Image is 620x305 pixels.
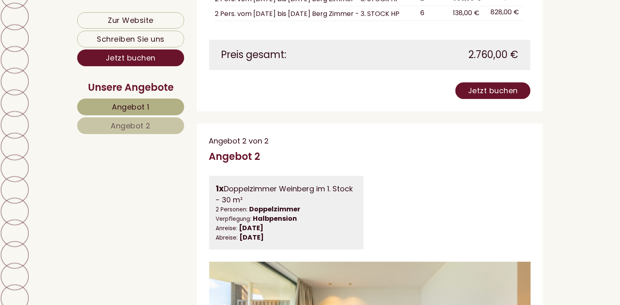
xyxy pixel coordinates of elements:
[488,6,524,20] td: 828,00 €
[250,204,301,214] b: Doppelzimmer
[209,136,269,146] span: Angebot 2 von 2
[111,121,151,131] span: Angebot 2
[112,102,149,112] span: Angebot 1
[216,215,252,223] small: Verpflegung:
[209,150,261,164] div: Angebot 2
[215,6,417,20] td: 2 Pers. vom [DATE] bis [DATE] Berg Zimmer - 3. STOCK HP
[455,82,531,99] a: Jetzt buchen
[77,81,184,94] div: Unsere Angebote
[216,183,357,205] div: Doppelzimmer Weinberg im 1. Stock - 30 m²
[215,48,370,62] div: Preis gesamt:
[12,41,142,47] small: 09:24
[239,223,264,233] b: [DATE]
[468,48,518,62] span: 2.760,00 €
[6,24,146,49] div: Guten Tag, wie können wir Ihnen helfen?
[453,8,479,18] span: 138,00 €
[216,206,248,213] small: 2 Personen:
[216,224,238,232] small: Anreise:
[216,234,238,242] small: Abreise:
[216,183,224,194] b: 1x
[77,12,184,29] a: Zur Website
[77,31,184,47] a: Schreiben Sie uns
[268,213,322,230] button: Senden
[145,6,177,20] div: [DATE]
[240,233,264,242] b: [DATE]
[12,25,142,32] div: Hotel Tenz
[253,214,297,223] b: Halbpension
[417,6,450,20] td: 6
[77,49,184,66] a: Jetzt buchen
